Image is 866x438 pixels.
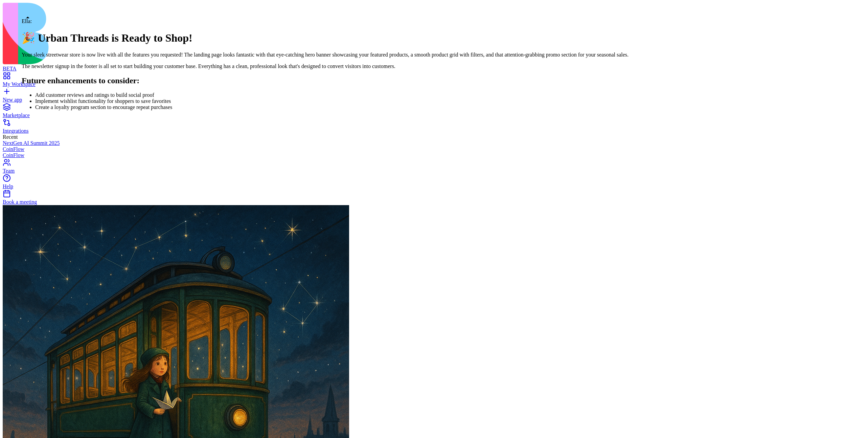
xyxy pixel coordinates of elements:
a: Help [3,177,863,190]
p: The newsletter signup in the footer is all set to start building your customer base. Everything h... [22,63,629,69]
span: Ella: [22,18,32,24]
div: New Collection [5,50,39,57]
div: New app [3,97,863,103]
h2: Future enhancements to consider: [22,76,629,85]
div: Marketplace [3,112,863,118]
a: New app [3,91,863,103]
button: Sign Out [59,4,86,18]
div: Help [3,183,863,190]
li: Add customer reviews and ratings to build social proof [35,92,629,98]
a: BETA [3,60,863,72]
p: Your sleek streetwear store is now live with all the features you requested! The landing page loo... [22,52,629,58]
h1: 🎉 Urban Threads is Ready to Shop! [22,31,629,44]
a: My Workspace [3,75,863,87]
li: Implement wishlist functionality for shoppers to save favorites [35,98,629,104]
div: Book a meeting [3,199,863,205]
span: 3 [101,1,108,8]
li: Create a loyalty program section to encourage repeat purchases [35,104,629,110]
img: logo [3,3,275,64]
div: My Workspace [3,81,863,87]
div: Integrations [3,128,863,134]
a: NextGen AI Summit 2025 [3,140,863,146]
a: Marketplace [3,106,863,118]
a: Team [3,162,863,174]
h1: Urban Threads [5,5,59,16]
a: Integrations [3,122,863,134]
div: BETA [3,66,863,72]
a: Book a meeting [3,193,863,205]
div: Team [3,168,863,174]
a: CoinFlow [3,146,863,152]
button: 3 [92,4,105,18]
a: CoinFlow [3,152,863,158]
span: Recent [3,134,18,140]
